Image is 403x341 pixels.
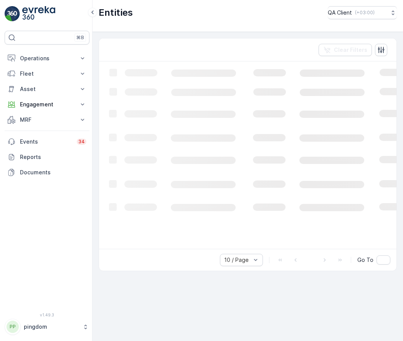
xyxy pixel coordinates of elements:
button: MRF [5,112,89,127]
p: Clear Filters [334,46,367,54]
p: Fleet [20,70,74,78]
button: Engagement [5,97,89,112]
a: Reports [5,149,89,165]
p: 34 [78,139,85,145]
button: PPpingdom [5,319,89,335]
button: Operations [5,51,89,66]
img: logo [5,6,20,22]
button: Fleet [5,66,89,81]
div: PP [7,321,19,333]
p: pingdom [24,323,79,331]
a: Events34 [5,134,89,149]
img: logo_light-DOdMpM7g.png [22,6,55,22]
button: QA Client(+03:00) [328,6,397,19]
p: MRF [20,116,74,124]
p: Reports [20,153,86,161]
p: QA Client [328,9,352,17]
p: Operations [20,55,74,62]
p: Asset [20,85,74,93]
p: Events [20,138,72,146]
p: Engagement [20,101,74,108]
a: Documents [5,165,89,180]
button: Asset [5,81,89,97]
button: Clear Filters [319,44,372,56]
p: ⌘B [76,35,84,41]
span: v 1.49.3 [5,313,89,317]
p: Entities [99,7,133,19]
p: Documents [20,169,86,176]
p: ( +03:00 ) [355,10,375,16]
span: Go To [357,256,373,264]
